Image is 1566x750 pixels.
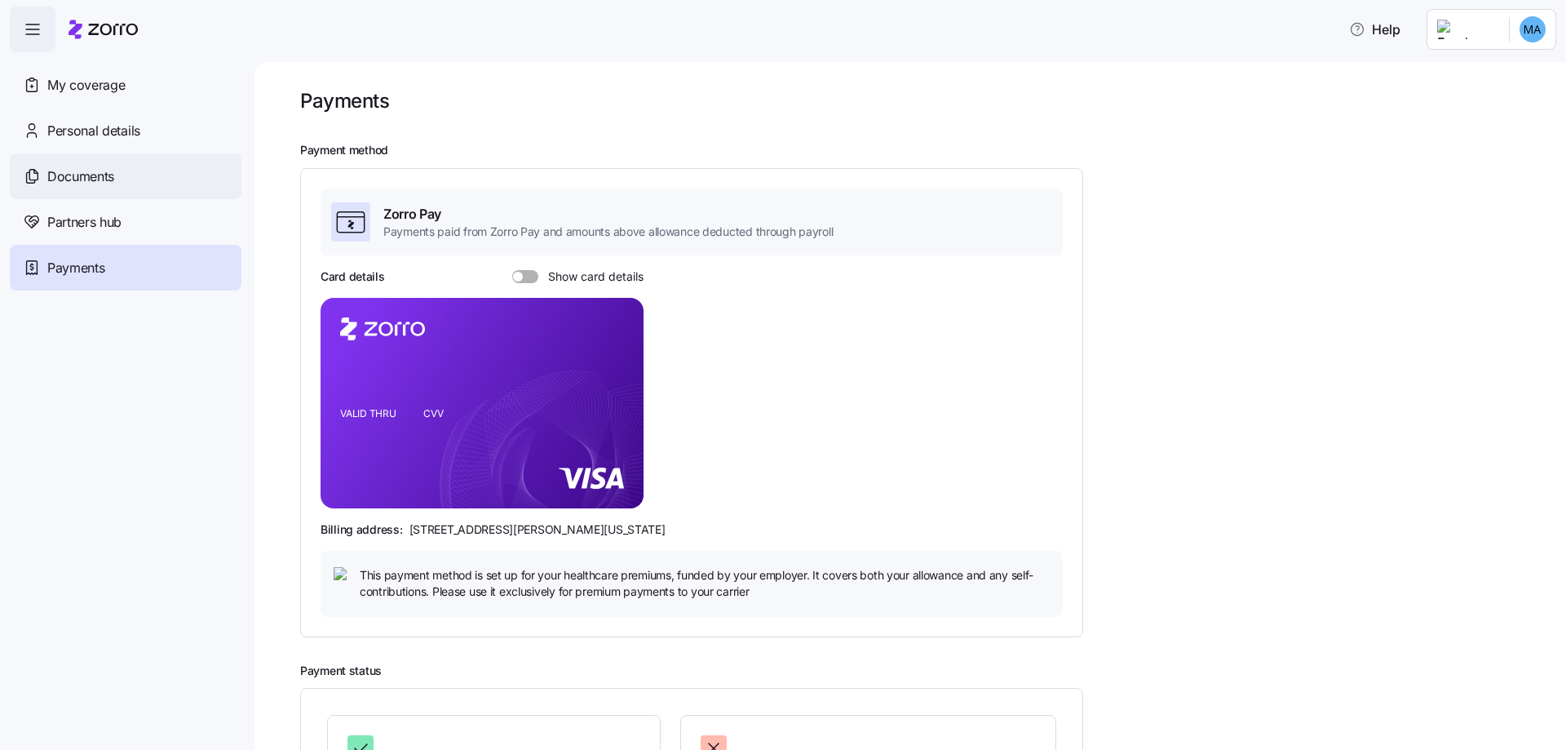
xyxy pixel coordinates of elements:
[10,108,241,153] a: Personal details
[1437,20,1496,39] img: Employer logo
[10,62,241,108] a: My coverage
[300,663,1543,679] h2: Payment status
[423,407,444,419] tspan: CVV
[10,199,241,245] a: Partners hub
[300,143,1543,158] h2: Payment method
[47,212,122,233] span: Partners hub
[360,567,1050,601] span: This payment method is set up for your healthcare premiums, funded by your employer. It covers bo...
[383,204,833,224] span: Zorro Pay
[1349,20,1400,39] span: Help
[47,75,125,95] span: My coverage
[1336,13,1413,46] button: Help
[10,153,241,199] a: Documents
[321,521,403,538] span: Billing address:
[334,567,353,587] img: icon bulb
[1520,16,1546,42] img: c80877154d06b1bb475078b4ab4b7b74
[47,166,114,187] span: Documents
[409,521,666,538] span: [STREET_ADDRESS][PERSON_NAME][US_STATE]
[340,407,396,419] tspan: VALID THRU
[47,121,140,141] span: Personal details
[10,245,241,291] a: Payments
[47,258,104,278] span: Payments
[383,224,833,240] span: Payments paid from Zorro Pay and amounts above allowance deducted through payroll
[538,270,644,283] span: Show card details
[321,268,385,285] h3: Card details
[300,88,389,113] h1: Payments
